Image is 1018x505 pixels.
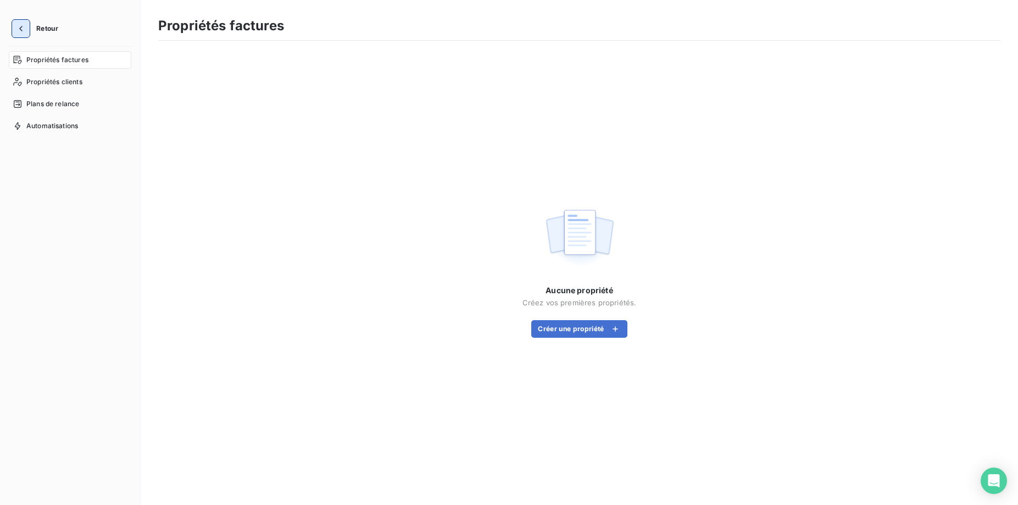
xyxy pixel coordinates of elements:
[158,16,284,36] h3: Propriétés factures
[26,121,78,131] span: Automatisations
[26,77,82,87] span: Propriétés clients
[26,55,88,65] span: Propriétés factures
[544,204,615,272] img: empty state
[36,25,58,32] span: Retour
[531,320,627,338] button: Créer une propriété
[9,73,131,91] a: Propriétés clients
[9,95,131,113] a: Plans de relance
[522,298,637,307] span: Créez vos premières propriétés.
[981,468,1007,494] div: Open Intercom Messenger
[9,51,131,69] a: Propriétés factures
[546,285,613,296] span: Aucune propriété
[9,20,67,37] button: Retour
[9,117,131,135] a: Automatisations
[26,99,79,109] span: Plans de relance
